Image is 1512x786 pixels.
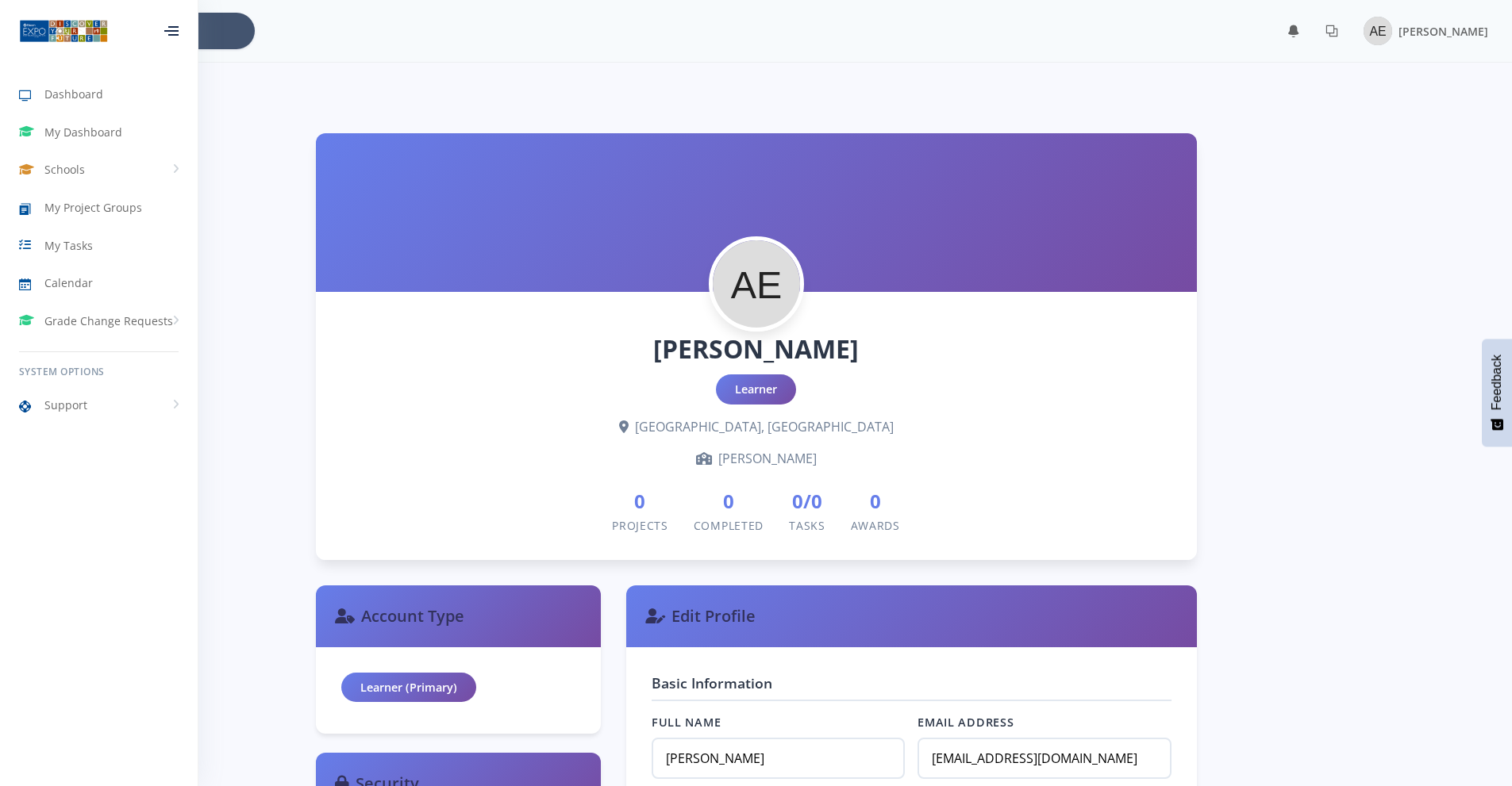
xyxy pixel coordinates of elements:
input: Enter your full name [652,738,905,779]
h3: Edit Profile [645,604,1178,628]
div: [GEOGRAPHIC_DATA], [GEOGRAPHIC_DATA] [341,417,1172,436]
span: Calendar [44,274,93,291]
img: Image placeholder [1364,17,1392,45]
label: Full Name [652,714,905,731]
span: My Tasks [44,237,93,254]
span: Grade Change Requests [44,312,173,329]
img: Profile Picture [713,240,800,328]
div: Learner (Primary) [341,673,476,703]
span: [PERSON_NAME] [1399,24,1488,39]
span: Awards [851,518,900,533]
div: [PERSON_NAME] [341,449,1172,468]
h4: Basic Information [652,673,1172,701]
span: Completed [694,518,764,533]
span: Schools [44,161,85,178]
span: My Project Groups [44,199,142,216]
label: Email Address [918,714,1171,731]
span: Tasks [789,518,825,533]
a: Image placeholder [PERSON_NAME] [1351,13,1488,48]
button: Feedback - Show survey [1482,339,1512,447]
div: Learner [716,374,796,405]
span: Projects [612,518,668,533]
span: Feedback [1490,355,1504,410]
span: 0 [694,487,764,516]
input: Enter your email [918,738,1171,779]
h6: System Options [19,365,179,379]
h3: Account Type [335,604,582,628]
span: Support [44,397,87,413]
span: 0 [851,487,900,516]
span: 0 [612,487,668,516]
img: ... [19,18,108,44]
span: Dashboard [44,86,103,102]
h1: [PERSON_NAME] [341,330,1172,368]
span: 0/0 [789,487,825,516]
span: My Dashboard [44,124,122,140]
